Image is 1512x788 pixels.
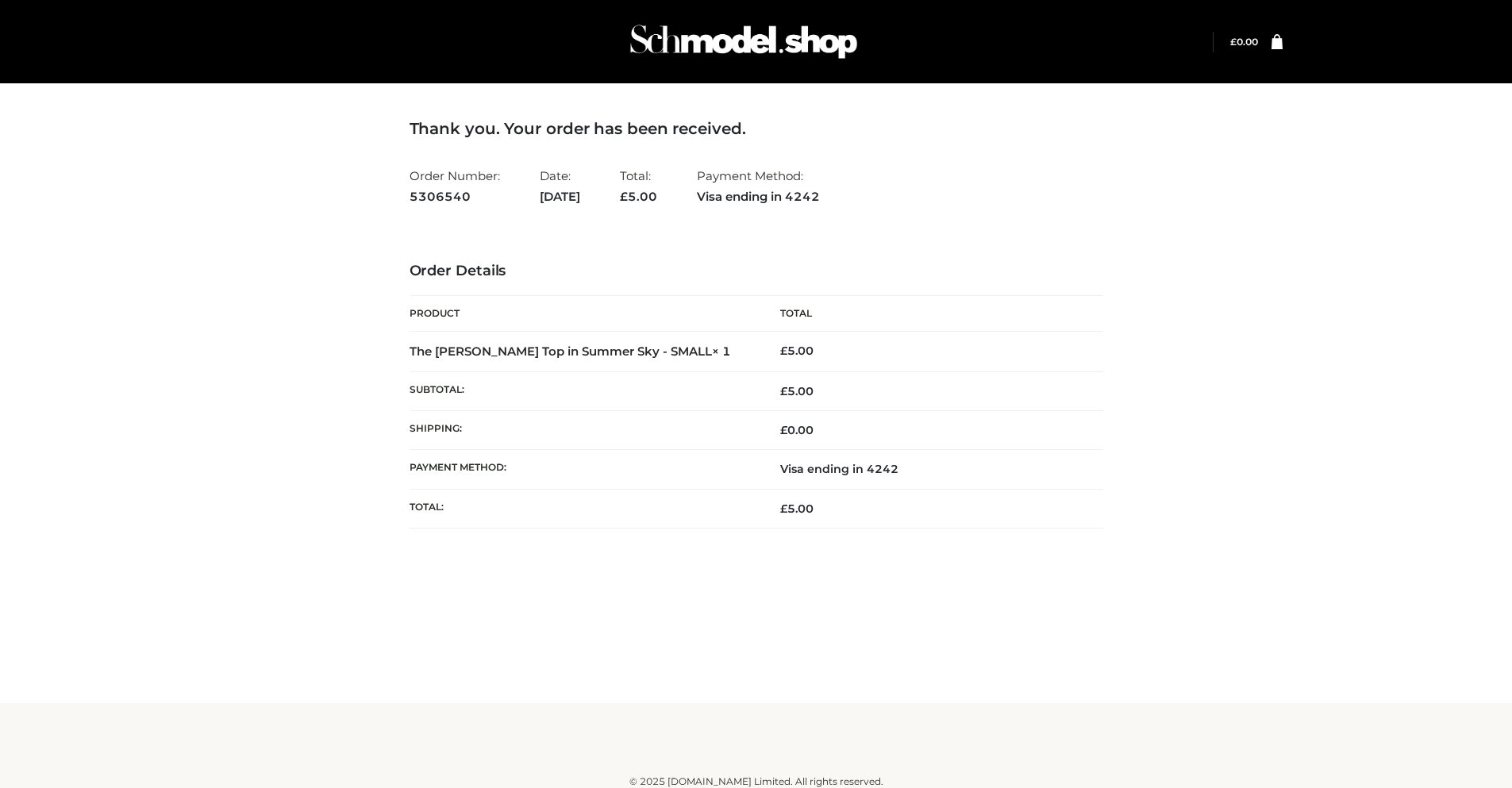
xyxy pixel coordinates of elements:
[410,162,500,210] li: Order Number:
[540,186,580,207] strong: [DATE]
[1230,36,1258,48] a: £0.00
[620,189,628,204] span: £
[697,162,820,210] li: Payment Method:
[780,344,814,358] bdi: 5.00
[780,423,787,437] span: £
[410,263,1103,280] h3: Order Details
[1230,36,1258,48] bdi: 0.00
[712,344,731,359] strong: × 1
[620,162,657,210] li: Total:
[1230,36,1237,48] span: £
[780,384,787,398] span: £
[410,411,756,450] th: Shipping:
[780,423,814,437] bdi: 0.00
[780,502,787,516] span: £
[410,186,500,207] strong: 5306540
[410,489,756,528] th: Total:
[780,502,814,516] span: 5.00
[756,450,1103,489] td: Visa ending in 4242
[780,344,787,358] span: £
[410,344,731,359] strong: The [PERSON_NAME] Top in Summer Sky - SMALL
[410,450,756,489] th: Payment method:
[756,296,1103,332] th: Total
[410,371,756,410] th: Subtotal:
[410,296,756,332] th: Product
[410,119,1103,138] h3: Thank you. Your order has been received.
[625,10,863,73] img: Schmodel Admin 964
[540,162,580,210] li: Date:
[780,384,814,398] span: 5.00
[620,189,657,204] span: 5.00
[697,186,820,207] strong: Visa ending in 4242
